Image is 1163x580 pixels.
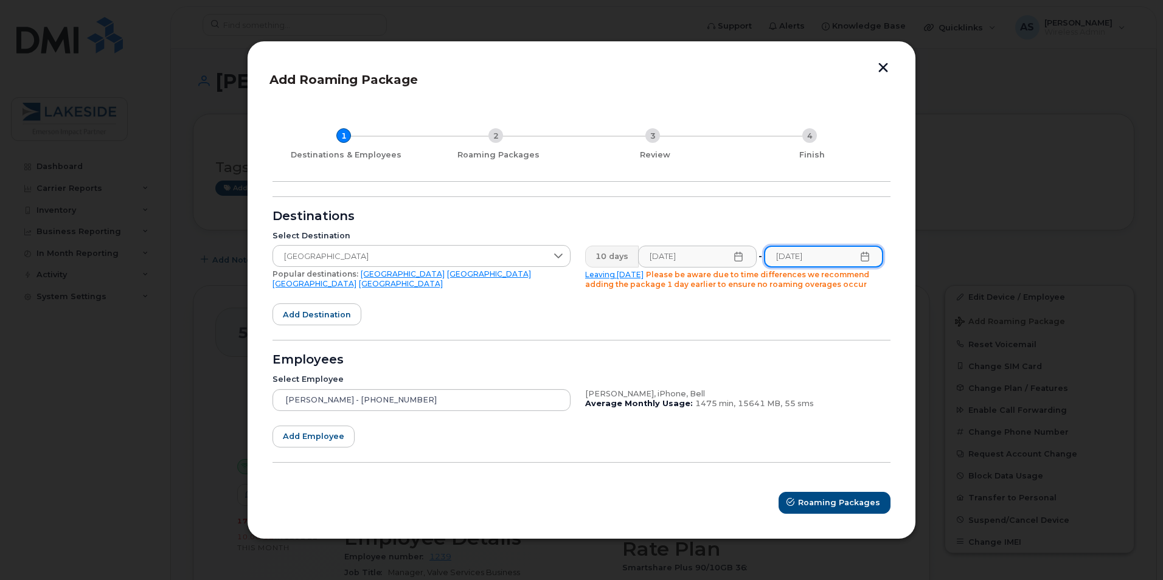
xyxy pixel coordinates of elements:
div: 2 [488,128,503,143]
span: 1475 min, [695,399,735,408]
input: Please fill out this field [764,246,883,268]
button: Add destination [273,303,361,325]
span: Popular destinations: [273,269,358,278]
button: Roaming Packages [779,492,890,514]
a: [GEOGRAPHIC_DATA] [361,269,445,278]
input: Please fill out this field [638,246,757,268]
a: [GEOGRAPHIC_DATA] [273,279,356,288]
a: [GEOGRAPHIC_DATA] [359,279,443,288]
div: [PERSON_NAME], iPhone, Bell [585,389,883,399]
div: Destinations [273,212,890,221]
b: Average Monthly Usage: [585,399,693,408]
input: Search device [273,389,571,411]
span: Roaming Packages [798,497,880,508]
span: Add employee [283,430,344,442]
span: Add destination [283,309,351,320]
div: 4 [802,128,817,143]
div: Review [581,150,729,160]
div: Employees [273,355,890,365]
span: Add Roaming Package [269,72,418,87]
a: Leaving [DATE] [585,270,644,279]
span: Please be aware due to time differences we recommend adding the package 1 day earlier to ensure n... [585,270,869,289]
span: 55 sms [785,399,814,408]
div: Roaming Packages [425,150,572,160]
span: 15641 MB, [738,399,782,408]
div: 3 [645,128,660,143]
span: Barbados [273,246,547,268]
div: Select Destination [273,231,571,241]
div: Select Employee [273,375,571,384]
a: [GEOGRAPHIC_DATA] [447,269,531,278]
div: - [756,246,765,268]
div: Finish [738,150,886,160]
button: Add employee [273,426,355,447]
